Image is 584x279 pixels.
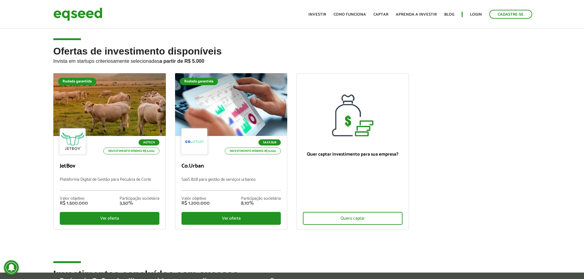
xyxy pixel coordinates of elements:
[60,201,88,206] div: R$ 1.500.000
[180,78,218,85] div: Rodada garantida
[181,163,281,170] p: Co.Urban
[303,212,403,225] div: Quero captar
[175,73,288,229] a: Rodada garantida SaaS B2B Investimento mínimo: R$ 5.000 Co.Urban SaaS B2B para gestão de serviços...
[373,13,388,17] a: Captar
[53,46,531,73] h2: Ofertas de investimento disponíveis
[159,58,204,64] strong: a partir de R$ 5.000
[181,201,210,206] div: R$ 1.200.000
[303,152,403,157] p: Quer captar investimento para sua empresa?
[296,73,409,230] a: Quer captar investimento para sua empresa? Quero captar
[60,177,159,190] p: Plataforma Digital de Gestão para Pecuária de Corte
[103,148,159,154] p: Investimento mínimo: R$ 5.000
[181,197,210,201] div: Valor objetivo
[60,197,88,201] div: Valor objetivo
[60,163,159,170] p: JetBov
[258,139,281,145] p: SaaS B2B
[120,201,159,206] div: 3,50%
[334,13,366,17] a: Como funciona
[53,6,102,22] img: EqSeed
[181,212,281,225] div: Ver oferta
[139,139,159,145] p: Agtech
[225,148,281,154] p: Investimento mínimo: R$ 5.000
[53,73,166,229] a: Rodada garantida Agtech Investimento mínimo: R$ 5.000 JetBov Plataforma Digital de Gestão para Pe...
[489,10,532,19] a: Cadastre-se
[120,197,159,201] div: Participação societária
[60,212,159,225] div: Ver oferta
[470,13,482,17] a: Login
[241,197,281,201] div: Participação societária
[181,177,281,190] p: SaaS B2B para gestão de serviços urbanos
[396,13,437,17] a: Aprenda a investir
[241,201,281,206] div: 8,10%
[308,13,326,17] a: Investir
[444,13,454,17] a: Blog
[53,57,531,64] p: Invista em startups criteriosamente selecionadas
[58,78,96,85] div: Rodada garantida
